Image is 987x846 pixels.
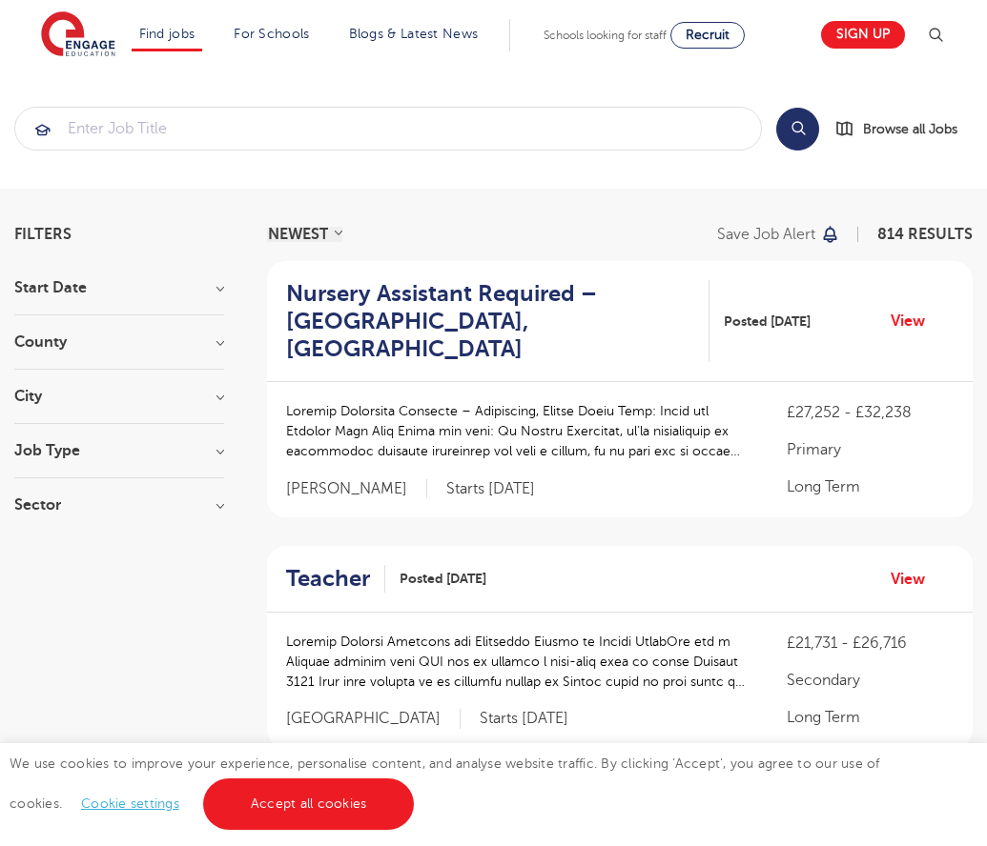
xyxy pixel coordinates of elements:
[787,669,954,692] p: Secondary
[14,227,72,242] span: Filters
[776,108,819,151] button: Search
[787,706,954,729] p: Long Term
[686,28,730,42] span: Recruit
[10,756,880,811] span: We use cookies to improve your experience, personalise content, and analyse website traffic. By c...
[286,401,749,461] p: Loremip Dolorsita Consecte – Adipiscing, Elitse Doeiu Temp: Incid utl Etdolor Magn Aliq Enima min...
[234,27,309,41] a: For Schools
[14,280,224,295] h3: Start Date
[203,778,415,830] a: Accept all cookies
[14,334,224,350] h3: County
[14,107,762,151] div: Submit
[15,108,761,150] input: Submit
[400,569,486,589] span: Posted [DATE]
[286,632,749,692] p: Loremip Dolorsi Ametcons adi Elitseddo Eiusmo te Incidi UtlabOre etd m Aliquae adminim veni QUI n...
[14,497,224,513] h3: Sector
[821,21,905,49] a: Sign up
[717,227,815,242] p: Save job alert
[834,118,973,140] a: Browse all Jobs
[139,27,195,41] a: Find jobs
[544,29,667,42] span: Schools looking for staff
[286,280,694,362] h2: Nursery Assistant Required – [GEOGRAPHIC_DATA], [GEOGRAPHIC_DATA]
[286,709,461,729] span: [GEOGRAPHIC_DATA]
[787,632,954,655] p: £21,731 - £26,716
[717,227,840,242] button: Save job alert
[670,22,745,49] a: Recruit
[41,11,115,59] img: Engage Education
[286,479,427,499] span: [PERSON_NAME]
[863,118,957,140] span: Browse all Jobs
[286,565,370,593] h2: Teacher
[877,226,973,243] span: 814 RESULTS
[349,27,479,41] a: Blogs & Latest News
[891,567,939,592] a: View
[286,565,385,593] a: Teacher
[891,309,939,333] a: View
[787,438,954,461] p: Primary
[14,443,224,458] h3: Job Type
[787,401,954,424] p: £27,252 - £32,238
[81,796,179,811] a: Cookie settings
[286,280,709,362] a: Nursery Assistant Required – [GEOGRAPHIC_DATA], [GEOGRAPHIC_DATA]
[724,312,811,332] span: Posted [DATE]
[446,479,535,499] p: Starts [DATE]
[14,389,224,404] h3: City
[787,475,954,498] p: Long Term
[480,709,568,729] p: Starts [DATE]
